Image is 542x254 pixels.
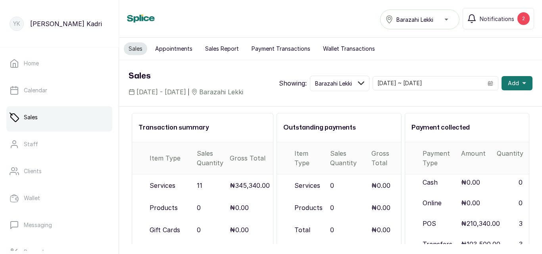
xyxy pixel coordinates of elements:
p: 0 [497,198,529,208]
p: 0 [330,225,334,235]
input: Select date [373,76,483,90]
span: Notifications [480,15,514,23]
p: Amount [461,149,494,158]
p: Wallet [24,194,40,202]
p: ₦0.00 [371,225,390,235]
p: Services [150,181,175,190]
svg: calendar [488,80,493,86]
button: Barazahi Lekki [380,10,459,29]
p: Showing: [279,78,307,88]
a: Calendar [6,79,112,101]
p: 11 [197,181,202,190]
p: Messaging [24,221,52,229]
p: 0 [197,203,201,212]
p: ₦345,340.00 [230,181,270,190]
h2: Outstanding payments [283,123,395,132]
a: Staff [6,133,112,155]
span: | [188,88,190,96]
button: Payment Transactions [247,42,315,55]
p: ₦0.00 [461,178,494,187]
div: Item Type [294,149,324,168]
p: ₦210,340.00 [461,219,494,228]
button: Appointments [150,42,197,55]
span: Add [508,79,519,87]
a: Clients [6,160,112,182]
button: Sales Report [200,42,244,55]
h2: Payment collected [411,123,523,132]
p: Gift Cards [150,225,180,235]
button: Barazahi Lekki [310,76,369,91]
p: ₦0.00 [371,181,390,190]
div: Sales Quantity [330,149,365,168]
p: Sales [24,113,38,121]
div: Gross Total [230,153,270,163]
div: Sales Quantity [197,149,223,168]
p: 3 [497,219,529,228]
a: Home [6,52,112,74]
p: Payment Type [423,149,458,168]
p: ₦0.00 [230,203,249,212]
h1: Sales [129,70,243,82]
h2: Transaction summary [138,123,267,132]
div: 2 [517,12,530,25]
p: [PERSON_NAME] Kadri [30,19,102,29]
p: YK [13,20,20,28]
p: Home [24,59,39,67]
button: Wallet Transactions [318,42,380,55]
p: ₦0.00 [461,198,494,208]
p: Products [294,203,323,212]
p: 0 [197,225,201,235]
button: Add [502,76,532,90]
p: ₦0.00 [230,225,249,235]
a: Sales [6,106,112,128]
p: Quantity [497,149,529,158]
span: [DATE] - [DATE] [136,87,186,97]
p: Staff [24,140,38,148]
p: Services [294,181,320,190]
p: ₦0.00 [371,203,390,212]
p: Cash [423,178,458,187]
div: Item Type [150,153,190,163]
span: Barazahi Lekki [199,87,243,97]
p: Products [150,203,178,212]
p: 0 [330,203,334,212]
span: Barazahi Lekki [315,79,352,88]
p: Total [294,225,310,235]
p: Online [423,198,458,208]
button: Sales [124,42,147,55]
span: Barazahi Lekki [396,15,433,24]
div: Gross Total [371,149,398,168]
button: Notifications2 [463,8,534,29]
a: Messaging [6,214,112,236]
p: Transfers [423,239,458,249]
p: Clients [24,167,42,175]
p: 0 [497,178,529,187]
p: 3 [497,239,529,249]
p: ₦103,500.00 [461,239,494,249]
p: 0 [330,181,334,190]
p: POS [423,219,458,228]
p: Calendar [24,86,47,94]
a: Wallet [6,187,112,209]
